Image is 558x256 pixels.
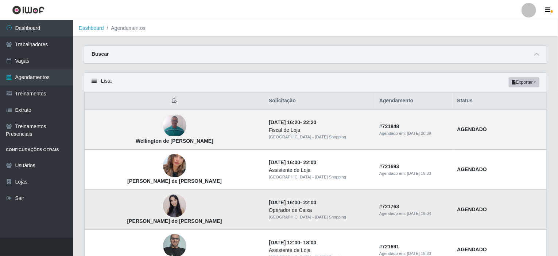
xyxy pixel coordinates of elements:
strong: - [269,119,316,125]
time: [DATE] 12:00 [269,240,300,245]
strong: # 721848 [379,123,399,129]
strong: # 721693 [379,164,399,169]
strong: AGENDADO [457,247,487,252]
div: Operador de Caixa [269,206,371,214]
time: [DATE] 19:04 [407,211,431,216]
time: 22:00 [303,200,317,205]
th: Status [453,92,546,110]
strong: [PERSON_NAME] de [PERSON_NAME] [127,178,222,184]
div: Agendado em: [379,130,448,137]
div: Lista [84,73,547,92]
time: [DATE] 16:00 [269,159,300,165]
li: Agendamentos [104,24,146,32]
img: Fabiana Silva do Nascimento [163,194,186,217]
time: [DATE] 18:33 [407,251,431,256]
div: [GEOGRAPHIC_DATA] - [DATE] Shopping [269,214,371,220]
strong: - [269,240,316,245]
strong: AGENDADO [457,206,487,212]
div: [GEOGRAPHIC_DATA] - [DATE] Shopping [269,134,371,140]
img: Wellington de Jesus Campos [163,115,186,136]
nav: breadcrumb [73,20,558,37]
strong: [PERSON_NAME] do [PERSON_NAME] [127,218,222,224]
div: Agendado em: [379,170,448,177]
time: [DATE] 18:33 [407,171,431,176]
time: 22:00 [303,159,317,165]
div: Assistente de Loja [269,166,371,174]
div: Agendado em: [379,210,448,217]
div: Assistente de Loja [269,247,371,254]
strong: - [269,159,316,165]
time: 22:20 [303,119,317,125]
time: [DATE] 20:39 [407,131,431,135]
div: [GEOGRAPHIC_DATA] - [DATE] Shopping [269,174,371,180]
th: Agendamento [375,92,453,110]
th: Solicitação [264,92,375,110]
time: [DATE] 16:20 [269,119,300,125]
button: Exportar [509,77,539,87]
img: kamilla Hellen Ferreira de sa Miguel [163,145,186,186]
div: Fiscal de Loja [269,126,371,134]
strong: # 721691 [379,244,399,249]
time: [DATE] 16:00 [269,200,300,205]
strong: Buscar [92,51,109,57]
a: Dashboard [79,25,104,31]
strong: - [269,200,316,205]
strong: AGENDADO [457,166,487,172]
img: CoreUI Logo [12,5,44,15]
strong: AGENDADO [457,126,487,132]
strong: Wellington de [PERSON_NAME] [136,138,213,144]
time: 18:00 [303,240,317,245]
strong: # 721763 [379,204,399,209]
